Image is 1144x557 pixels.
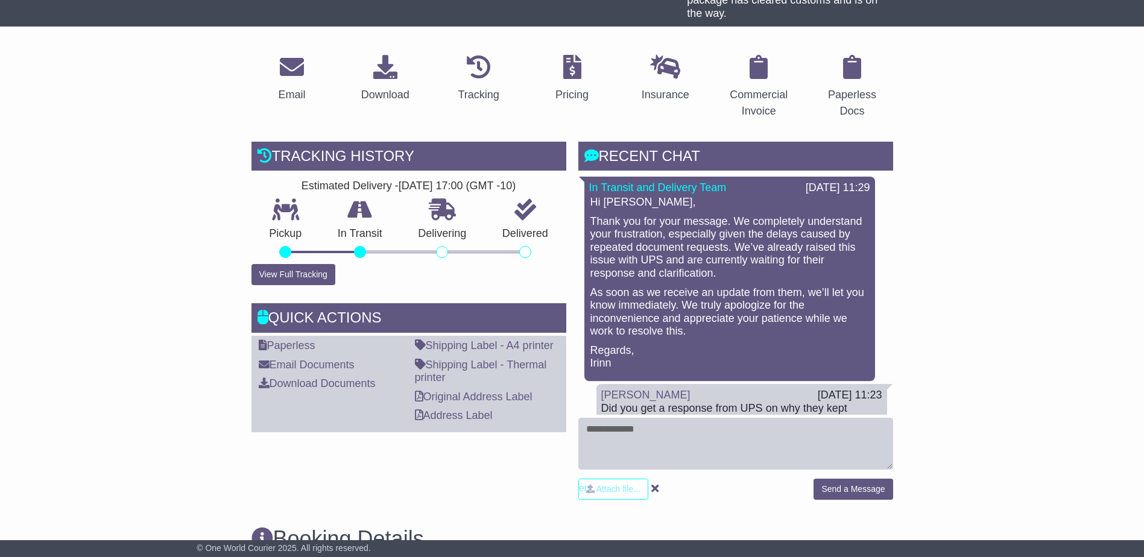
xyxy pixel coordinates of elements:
[251,264,335,285] button: View Full Tracking
[361,87,409,103] div: Download
[548,51,596,107] a: Pricing
[415,409,493,421] a: Address Label
[806,181,870,195] div: [DATE] 11:29
[590,215,869,280] p: Thank you for your message. We completely understand your frustration, especially given the delay...
[450,51,507,107] a: Tracking
[320,227,400,241] p: In Transit
[814,479,893,500] button: Send a Message
[400,227,485,241] p: Delivering
[590,286,869,338] p: As soon as we receive an update from them, we’ll let you know immediately. We truly apologize for...
[270,51,313,107] a: Email
[484,227,566,241] p: Delivered
[251,227,320,241] p: Pickup
[726,87,792,119] div: Commercial Invoice
[259,339,315,351] a: Paperless
[458,87,499,103] div: Tracking
[353,51,417,107] a: Download
[820,87,885,119] div: Paperless Docs
[590,196,869,209] p: Hi [PERSON_NAME],
[601,402,882,454] div: Did you get a response from UPS on why they kept requesting documents that had already been provi...
[415,391,532,403] a: Original Address Label
[399,180,516,193] div: [DATE] 17:00 (GMT -10)
[578,142,893,174] div: RECENT CHAT
[590,344,869,370] p: Regards, Irinn
[251,180,566,193] div: Estimated Delivery -
[555,87,589,103] div: Pricing
[259,359,355,371] a: Email Documents
[642,87,689,103] div: Insurance
[259,377,376,389] a: Download Documents
[251,142,566,174] div: Tracking history
[415,359,547,384] a: Shipping Label - Thermal printer
[718,51,800,124] a: Commercial Invoice
[589,181,727,194] a: In Transit and Delivery Team
[197,543,371,553] span: © One World Courier 2025. All rights reserved.
[415,339,554,351] a: Shipping Label - A4 printer
[278,87,305,103] div: Email
[251,303,566,336] div: Quick Actions
[601,389,691,401] a: [PERSON_NAME]
[634,51,697,107] a: Insurance
[251,527,893,551] h3: Booking Details
[812,51,893,124] a: Paperless Docs
[818,389,882,402] div: [DATE] 11:23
